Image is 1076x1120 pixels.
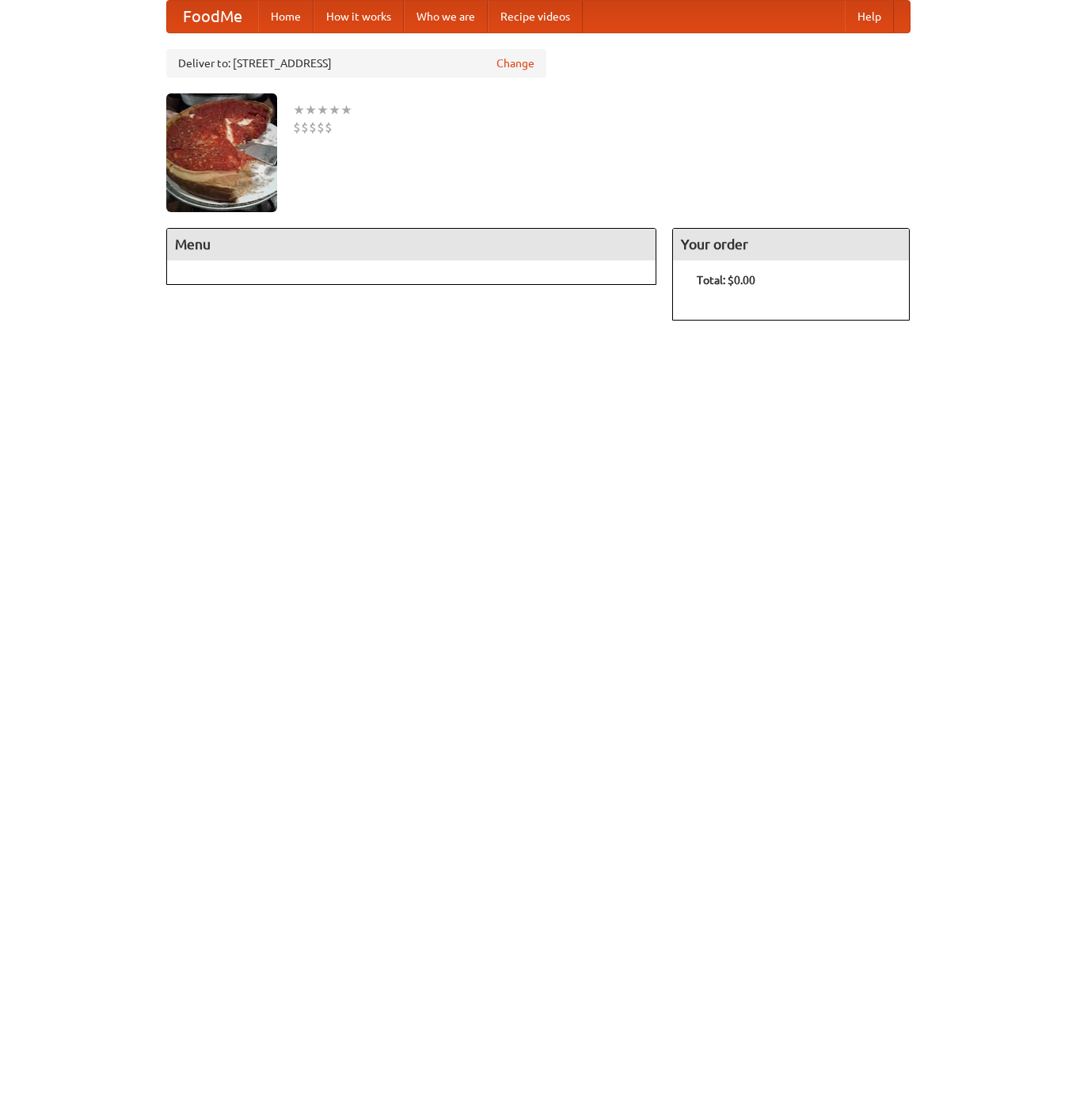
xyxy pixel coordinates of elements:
a: Home [258,1,314,32]
b: Total: $0.00 [697,274,755,287]
li: $ [309,119,317,136]
li: $ [317,119,325,136]
div: Deliver to: [STREET_ADDRESS] [166,49,546,78]
a: FoodMe [167,1,258,32]
li: $ [293,119,301,136]
li: ★ [340,101,352,119]
img: angular.jpg [166,93,277,212]
li: ★ [293,101,305,119]
a: Recipe videos [488,1,583,32]
li: ★ [329,101,340,119]
li: $ [301,119,309,136]
a: Change [496,55,534,71]
a: Who we are [404,1,488,32]
li: ★ [305,101,317,119]
a: Help [845,1,894,32]
h4: Menu [167,229,656,260]
li: ★ [317,101,329,119]
a: How it works [314,1,404,32]
li: $ [325,119,333,136]
h4: Your order [673,229,909,260]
